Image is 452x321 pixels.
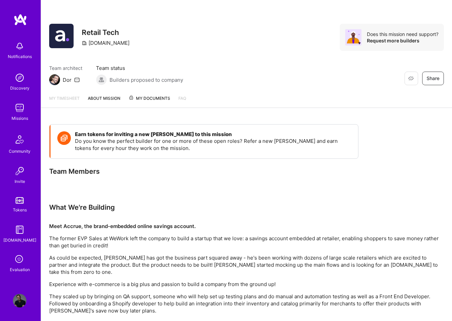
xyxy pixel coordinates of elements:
img: Builders proposed to company [96,74,107,85]
div: [DOMAIN_NAME] [3,237,36,244]
button: Share [422,72,444,85]
h4: Earn tokens for inviting a new [PERSON_NAME] to this mission [75,131,351,137]
div: Tokens [13,206,27,213]
img: Team Architect [49,74,60,85]
div: Team Members [49,167,358,176]
p: As could be expected, [PERSON_NAME] has got the business part squared away - he's been working wi... [49,254,444,276]
a: User Avatar [11,294,28,307]
img: Invite [13,164,26,178]
img: Token icon [57,131,71,145]
div: Community [9,148,31,155]
img: Avatar [345,29,361,45]
i: icon EyeClosed [408,76,414,81]
i: icon SelectionTeam [13,253,26,266]
div: Missions [12,115,28,122]
div: Invite [15,178,25,185]
img: User Avatar [13,294,26,307]
p: Do you know the perfect builder for one or more of these open roles? Refer a new [PERSON_NAME] an... [75,137,351,152]
a: My Documents [129,95,170,108]
img: bell [13,39,26,53]
img: logo [14,14,27,26]
span: Team architect [49,64,82,72]
div: Evaluation [10,266,30,273]
p: Experience with e-commerce is a big plus and passion to build a company from the ground up! [49,281,444,288]
img: Company Logo [49,24,74,48]
div: What We're Building [49,203,444,212]
a: About Mission [88,95,120,108]
div: Dor [63,76,72,83]
img: discovery [13,71,26,84]
span: Share [427,75,439,82]
a: My timesheet [49,95,80,108]
div: Notifications [8,53,32,60]
span: My Documents [129,95,170,102]
div: Discovery [10,84,30,92]
i: icon CompanyGray [82,40,87,46]
i: icon Mail [74,77,80,82]
div: Request more builders [367,37,438,44]
span: Builders proposed to company [110,76,183,83]
img: tokens [16,197,24,204]
h3: Retail Tech [82,28,133,37]
div: [DOMAIN_NAME] [82,39,130,46]
img: Community [12,131,28,148]
div: Does this mission need support? [367,31,438,37]
span: Team status [96,64,183,72]
strong: Meet Accrue, the brand-embedded online savings account. [49,223,196,229]
a: FAQ [178,95,186,108]
img: teamwork [13,101,26,115]
img: guide book [13,223,26,237]
p: The former EVP Sales at WeWork left the company to build a startup that we love: a savings accoun... [49,235,444,249]
p: They scaled up by bringing on QA support, someone who will help set up testing plans and do manua... [49,293,444,314]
